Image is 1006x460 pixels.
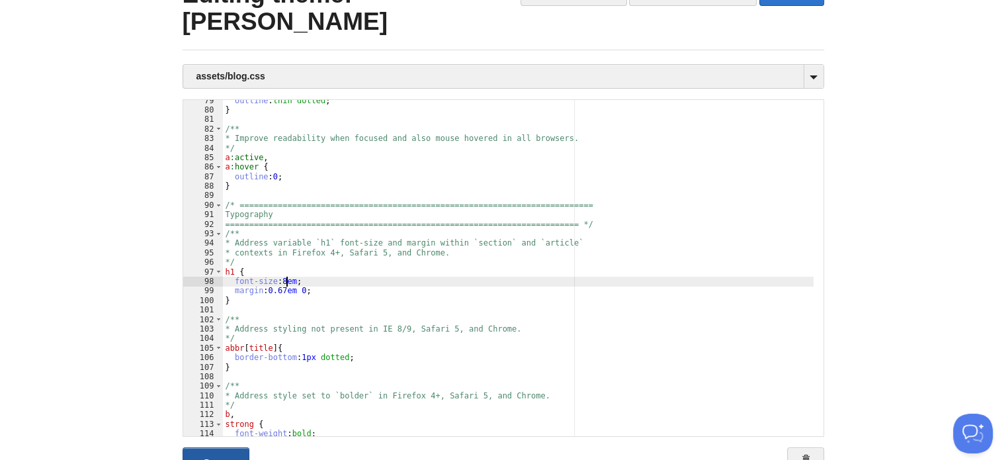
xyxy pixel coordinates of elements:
div: 84 [183,144,223,153]
div: 102 [183,315,223,324]
div: 86 [183,162,223,171]
div: 94 [183,238,223,248]
div: 93 [183,229,223,238]
div: 107 [183,363,223,372]
div: 101 [183,305,223,314]
div: 105 [183,344,223,353]
div: 89 [183,191,223,200]
div: 112 [183,410,223,419]
div: 85 [183,153,223,162]
a: assets/blog.css [183,65,823,88]
iframe: Help Scout Beacon - Open [953,414,993,453]
div: 98 [183,277,223,286]
div: 100 [183,296,223,305]
div: 81 [183,115,223,124]
div: 104 [183,334,223,343]
div: 83 [183,134,223,143]
div: 79 [183,96,223,105]
div: 99 [183,286,223,295]
div: 114 [183,429,223,438]
div: 87 [183,172,223,181]
div: 103 [183,324,223,334]
div: 111 [183,400,223,410]
div: 109 [183,381,223,391]
div: 90 [183,201,223,210]
div: 92 [183,220,223,229]
div: 88 [183,181,223,191]
div: 96 [183,257,223,267]
div: 97 [183,267,223,277]
div: 95 [183,248,223,257]
div: 82 [183,124,223,134]
div: 110 [183,391,223,400]
div: 91 [183,210,223,219]
div: 80 [183,105,223,115]
div: 113 [183,420,223,429]
div: 108 [183,372,223,381]
div: 106 [183,353,223,362]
